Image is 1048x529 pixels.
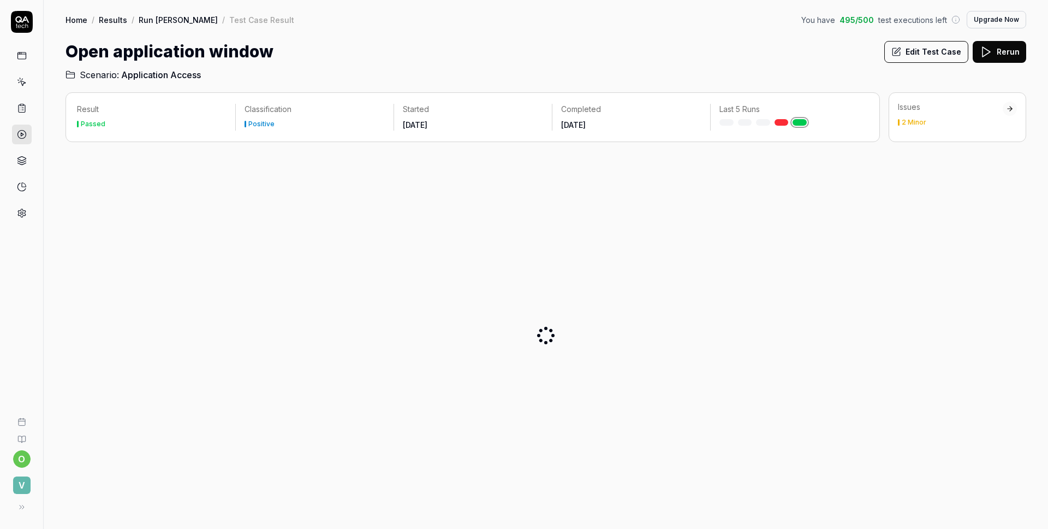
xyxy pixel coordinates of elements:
span: test executions left [878,14,947,26]
span: You have [801,14,835,26]
div: Passed [81,121,105,127]
button: V [4,468,39,496]
button: Upgrade Now [967,11,1026,28]
a: Results [99,14,127,25]
a: Scenario:Application Access [65,68,201,81]
div: Test Case Result [229,14,294,25]
a: Home [65,14,87,25]
div: Positive [248,121,275,127]
a: Book a call with us [4,409,39,426]
span: 495 / 500 [839,14,874,26]
a: Run [PERSON_NAME] [139,14,218,25]
span: V [13,477,31,494]
button: Rerun [973,41,1026,63]
div: / [222,14,225,25]
div: / [132,14,134,25]
h1: Open application window [65,39,273,64]
div: / [92,14,94,25]
p: Completed [561,104,701,115]
div: 2 Minor [902,119,926,126]
p: Started [403,104,543,115]
time: [DATE] [561,120,586,130]
time: [DATE] [403,120,427,130]
div: Issues [898,102,1003,113]
button: Edit Test Case [884,41,968,63]
p: Last 5 Runs [719,104,860,115]
button: o [13,450,31,468]
span: Scenario: [78,68,119,81]
p: Result [77,104,227,115]
a: Documentation [4,426,39,444]
p: Classification [245,104,385,115]
span: Application Access [121,68,201,81]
